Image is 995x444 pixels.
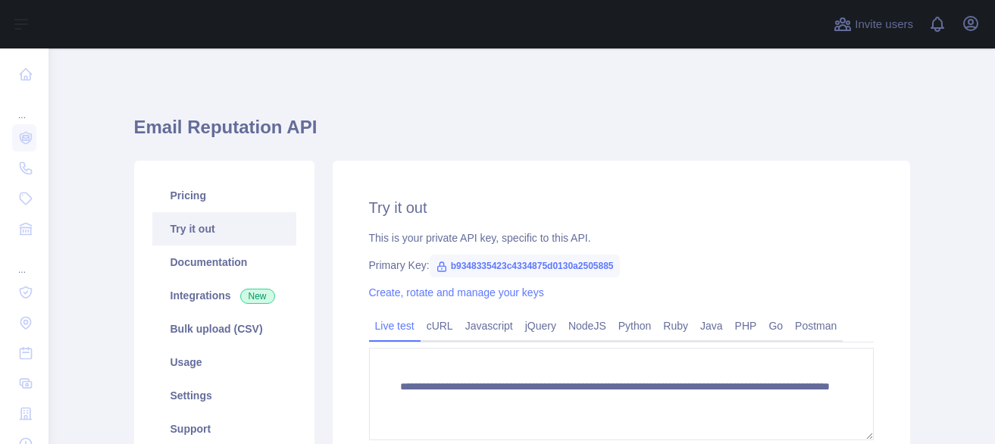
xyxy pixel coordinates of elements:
a: Pricing [152,179,296,212]
a: Go [762,314,789,338]
a: Settings [152,379,296,412]
a: Java [694,314,729,338]
span: b9348335423c4334875d0130a2505885 [430,255,620,277]
a: Live test [369,314,421,338]
div: ... [12,245,36,276]
button: Invite users [831,12,916,36]
a: Bulk upload (CSV) [152,312,296,346]
a: NodeJS [562,314,612,338]
span: Invite users [855,16,913,33]
a: Create, rotate and manage your keys [369,286,544,299]
div: ... [12,91,36,121]
h1: Email Reputation API [134,115,910,152]
a: jQuery [519,314,562,338]
div: This is your private API key, specific to this API. [369,230,874,245]
a: Usage [152,346,296,379]
a: Ruby [657,314,694,338]
a: Javascript [459,314,519,338]
span: New [240,289,275,304]
div: Primary Key: [369,258,874,273]
h2: Try it out [369,197,874,218]
a: Documentation [152,245,296,279]
a: PHP [729,314,763,338]
a: Python [612,314,658,338]
a: Try it out [152,212,296,245]
a: Postman [789,314,843,338]
a: Integrations New [152,279,296,312]
a: cURL [421,314,459,338]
